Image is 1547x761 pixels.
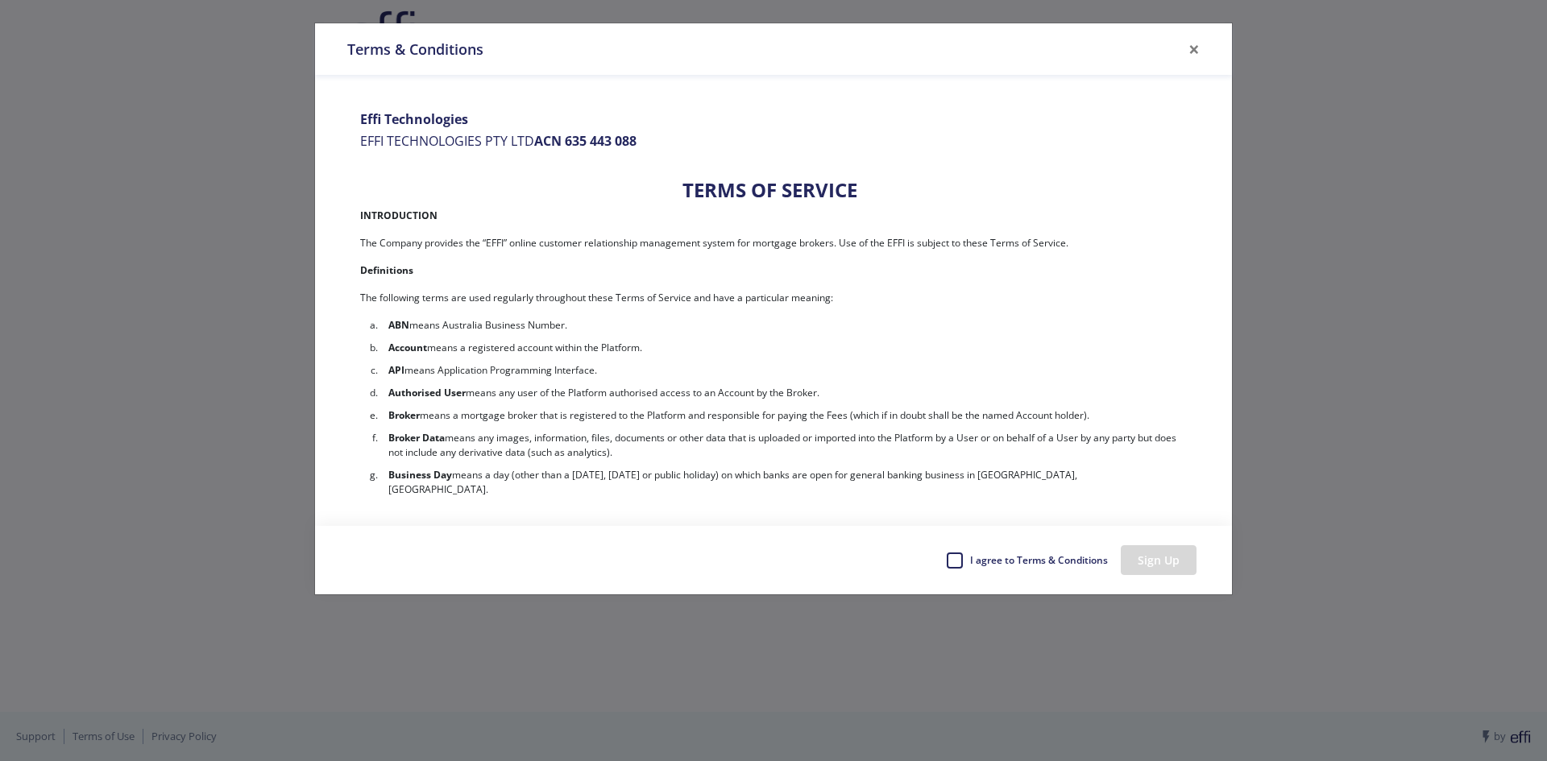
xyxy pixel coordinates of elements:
[380,341,1179,355] li: means a registered account within the Platform.
[388,386,466,399] strong: Authorised User
[360,236,1179,250] p: The Company provides the “EFFI” online customer relationship management system for mortgage broke...
[1121,545,1197,575] button: Sign Up
[388,341,427,354] strong: Account
[968,548,1108,573] label: I agree to Terms & Conditions
[380,408,1179,423] li: means a mortgage broker that is registered to the Platform and responsible for paying the Fees (w...
[360,291,1179,305] p: The following terms are used regularly throughout these Terms of Service and have a particular me...
[1176,27,1213,72] button: Close
[388,318,409,332] strong: ABN
[534,132,637,150] strong: ACN 635 443 088
[360,209,438,222] strong: INTRODUCTION
[380,431,1179,460] li: means any images, information, files, documents or other data that is uploaded or imported into t...
[388,431,445,445] strong: Broker Data
[380,363,1179,378] li: means Application Programming Interface.
[682,176,857,203] strong: TERMS OF SERVICE
[380,318,1179,333] li: means Australia Business Number.
[388,363,404,377] strong: API
[388,408,420,422] strong: Broker
[360,110,468,128] strong: Effi Technologies
[380,468,1179,497] li: means a day (other than a [DATE], [DATE] or public holiday) on which banks are open for general b...
[360,263,413,277] strong: Definitions
[380,386,1179,400] li: means any user of the Platform authorised access to an Account by the Broker.
[347,39,483,59] h5: Terms & Conditions
[388,468,452,482] strong: Business Day
[360,134,1179,149] h6: EFFI TECHNOLOGIES PTY LTD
